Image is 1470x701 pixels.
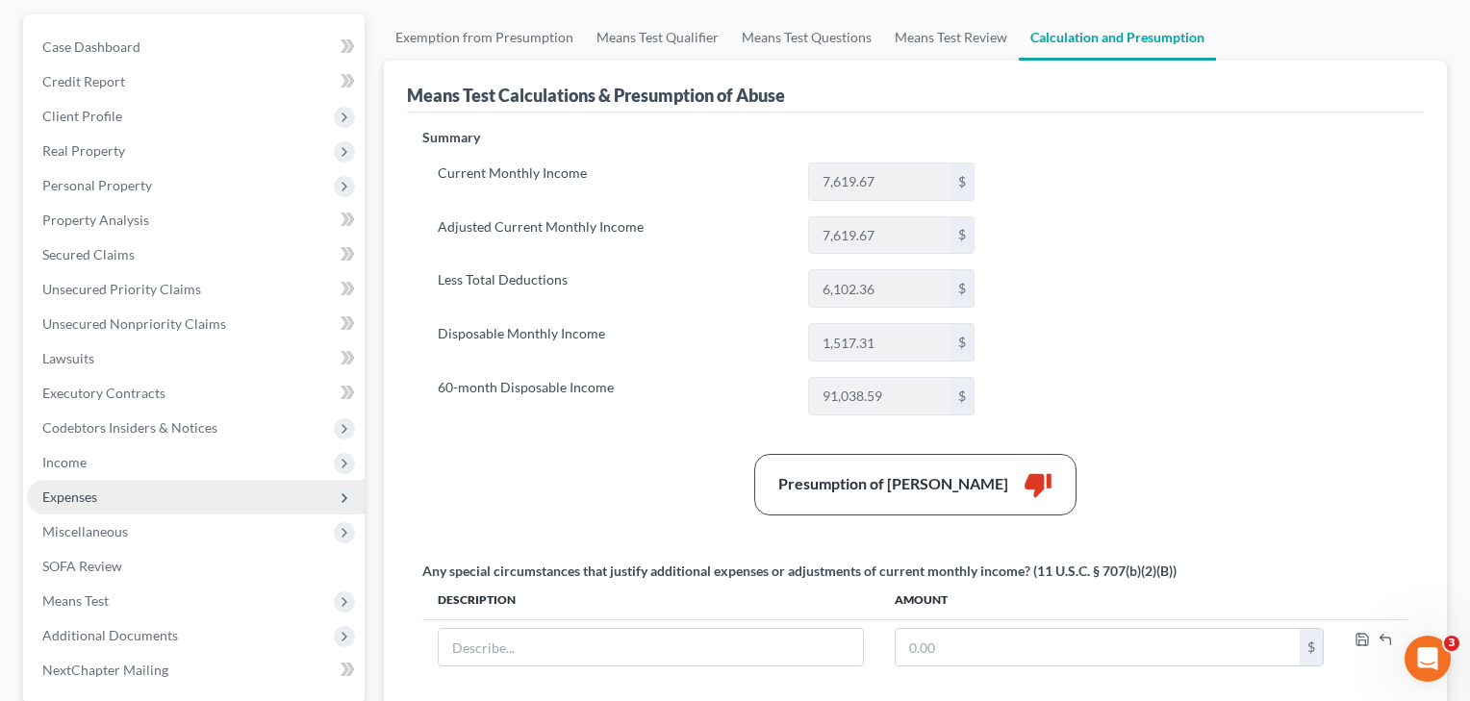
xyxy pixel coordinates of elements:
span: Additional Documents [42,627,178,643]
span: SOFA Review [42,558,122,574]
a: Means Test Questions [730,14,883,61]
span: Case Dashboard [42,38,140,55]
span: Means Test [42,592,109,609]
span: Lawsuits [42,350,94,366]
span: Unsecured Nonpriority Claims [42,315,226,332]
a: Property Analysis [27,203,365,238]
span: Credit Report [42,73,125,89]
input: 0.00 [896,629,1300,665]
label: Disposable Monthly Income [428,323,798,362]
div: $ [950,163,974,200]
a: Secured Claims [27,238,365,272]
div: Means Test Calculations & Presumption of Abuse [407,84,785,107]
label: Adjusted Current Monthly Income [428,216,798,255]
a: Means Test Review [883,14,1019,61]
span: Codebtors Insiders & Notices [42,419,217,436]
label: Current Monthly Income [428,163,798,201]
div: $ [950,378,974,414]
span: Miscellaneous [42,523,128,539]
a: Case Dashboard [27,30,365,64]
input: Describe... [439,629,863,665]
th: Description [422,581,879,619]
label: 60-month Disposable Income [428,377,798,415]
input: 0.00 [809,324,950,361]
input: 0.00 [809,378,950,414]
span: Executory Contracts [42,385,165,401]
input: 0.00 [809,217,950,254]
div: $ [950,217,974,254]
div: $ [1300,629,1323,665]
span: Real Property [42,142,125,159]
a: Means Test Qualifier [585,14,730,61]
iframe: Intercom live chat [1405,636,1451,682]
span: 3 [1444,636,1459,651]
a: Lawsuits [27,341,365,376]
input: 0.00 [809,163,950,200]
a: Unsecured Priority Claims [27,272,365,307]
a: Exemption from Presumption [384,14,585,61]
p: Summary [422,128,990,147]
div: Presumption of [PERSON_NAME] [778,473,1008,495]
a: SOFA Review [27,549,365,584]
span: NextChapter Mailing [42,662,168,678]
a: Executory Contracts [27,376,365,411]
a: Unsecured Nonpriority Claims [27,307,365,341]
span: Personal Property [42,177,152,193]
div: $ [950,324,974,361]
span: Income [42,454,87,470]
span: Secured Claims [42,246,135,263]
span: Property Analysis [42,212,149,228]
a: Credit Report [27,64,365,99]
input: 0.00 [809,270,950,307]
span: Client Profile [42,108,122,124]
a: NextChapter Mailing [27,653,365,688]
div: Any special circumstances that justify additional expenses or adjustments of current monthly inco... [422,562,1177,581]
label: Less Total Deductions [428,269,798,308]
i: thumb_down [1024,470,1052,499]
a: Calculation and Presumption [1019,14,1216,61]
div: $ [950,270,974,307]
th: Amount [879,581,1339,619]
span: Unsecured Priority Claims [42,281,201,297]
span: Expenses [42,488,97,505]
